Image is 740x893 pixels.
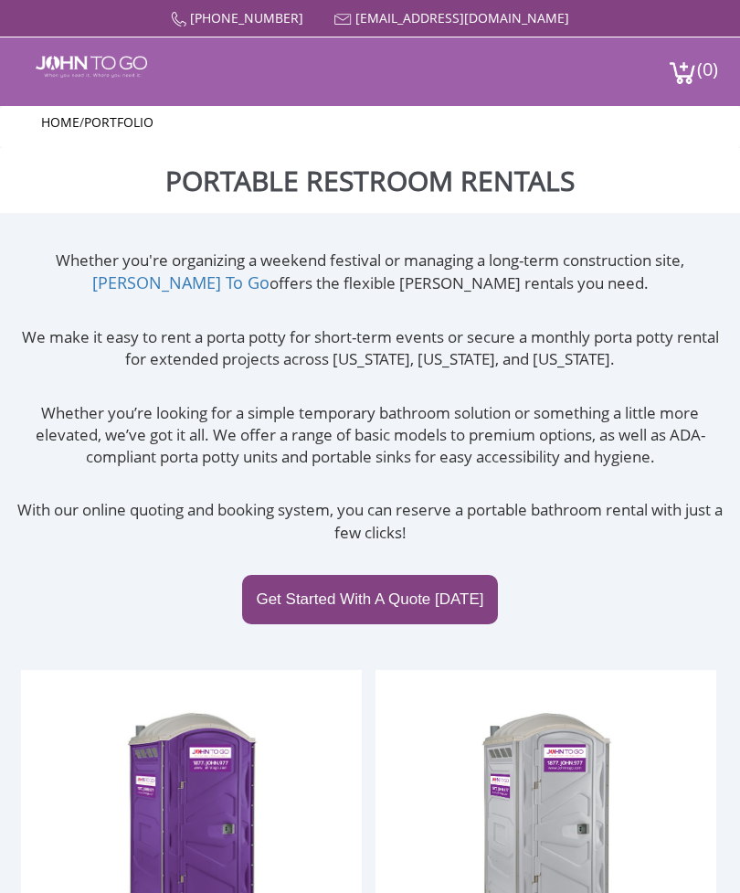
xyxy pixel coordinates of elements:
a: Get Started With A Quote [DATE] [242,575,497,624]
a: Portfolio [84,113,153,131]
img: Call [171,12,186,27]
p: With our online quoting and booking system, you can reserve a portable bathroom rental with just ... [15,499,725,544]
a: Home [41,113,79,131]
img: JOHN to go [36,56,147,78]
span: (0) [696,42,718,81]
a: [PERSON_NAME] To Go [92,271,270,293]
p: We make it easy to rent a porta potty for short-term events or secure a monthly porta potty renta... [15,326,725,371]
p: Whether you’re looking for a simple temporary bathroom solution or something a little more elevat... [15,402,725,469]
ul: / [41,113,699,132]
a: [EMAIL_ADDRESS][DOMAIN_NAME] [355,9,569,27]
a: [PHONE_NUMBER] [190,9,303,27]
img: Mail [334,14,352,26]
button: Live Chat [667,820,740,893]
p: Whether you're organizing a weekend festival or managing a long-term construction site, offers th... [15,250,725,295]
img: cart a [669,60,696,85]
